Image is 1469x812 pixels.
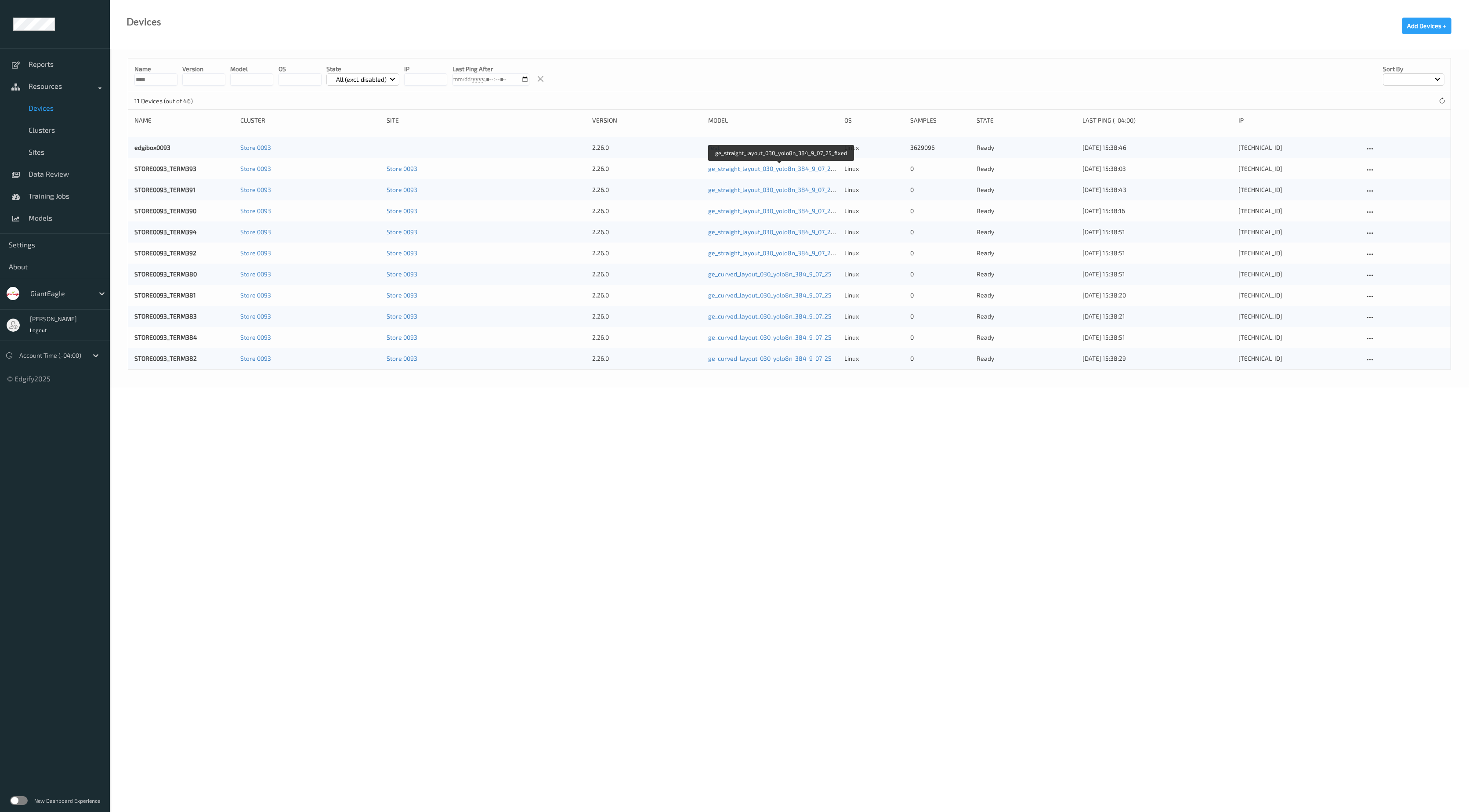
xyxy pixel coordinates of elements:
a: STORE0093_TERM392 [134,249,196,257]
div: 0 [910,270,970,279]
p: OS [279,65,322,73]
div: [TECHNICAL_ID] [1238,270,1358,279]
p: IP [404,65,447,73]
p: ready [977,207,1076,215]
a: edgibox0093 [134,144,170,151]
a: Store 0093 [240,165,271,172]
a: ge_curved_layout_030_yolo8n_384_9_07_25 [708,333,832,341]
p: ready [977,291,1076,300]
a: ge_straight_layout_030_yolo8n_384_9_07_25_fixed [708,228,850,236]
a: Store 0093 [240,144,271,151]
div: [DATE] 15:38:20 [1082,291,1232,300]
div: [TECHNICAL_ID] [1238,143,1358,152]
div: 0 [910,354,970,363]
div: [TECHNICAL_ID] [1238,228,1358,236]
a: Store 0093 [387,186,417,193]
a: STORE0093_TERM383 [134,312,197,320]
p: ready [977,164,1076,173]
div: [DATE] 15:38:03 [1082,164,1232,173]
div: ip [1238,116,1358,125]
div: 2.26.0 [592,164,702,173]
p: ready [977,228,1076,236]
a: Store 0093 [240,355,271,362]
a: Store 0093 [240,249,271,257]
a: ge_straight_layout_030_yolo8n_384_9_07_25_fixed [708,186,850,193]
div: Last Ping (-04:00) [1082,116,1232,125]
p: linux [844,291,904,300]
div: 0 [910,291,970,300]
a: Store 0093 [387,249,417,257]
p: model [230,65,273,73]
a: ge_straight_layout_030_yolo8n_384_9_07_25_fixed [708,207,850,214]
p: Last Ping After [452,65,529,73]
div: [DATE] 15:38:43 [1082,185,1232,194]
div: 0 [910,228,970,236]
div: [TECHNICAL_ID] [1238,164,1358,173]
button: Add Devices + [1402,18,1451,34]
div: [DATE] 15:38:29 [1082,354,1232,363]
a: ge_curved_layout_030_yolo8n_384_9_07_25 [708,270,832,278]
div: [TECHNICAL_ID] [1238,312,1358,321]
a: STORE0093_TERM393 [134,165,196,172]
p: version [182,65,225,73]
p: linux [844,185,904,194]
a: STORE0093_TERM390 [134,207,196,214]
p: ready [977,270,1076,279]
div: Samples [910,116,970,125]
div: 2.26.0 [592,270,702,279]
div: 0 [910,312,970,321]
div: 0 [910,333,970,342]
a: STORE0093_TERM394 [134,228,197,236]
p: linux [844,270,904,279]
div: 0 [910,164,970,173]
div: [TECHNICAL_ID] [1238,291,1358,300]
p: linux [844,228,904,236]
div: [DATE] 15:38:51 [1082,333,1232,342]
a: Store 0093 [387,165,417,172]
p: linux [844,164,904,173]
div: [TECHNICAL_ID] [1238,207,1358,215]
a: Store 0093 [240,312,271,320]
div: [DATE] 15:38:51 [1082,228,1232,236]
a: Store 0093 [240,228,271,236]
p: ready [977,249,1076,257]
div: Site [387,116,586,125]
div: 2.26.0 [592,333,702,342]
div: [DATE] 15:38:21 [1082,312,1232,321]
p: ready [977,354,1076,363]
div: [TECHNICAL_ID] [1238,333,1358,342]
div: OS [844,116,904,125]
div: 0 [910,185,970,194]
p: linux [844,143,904,152]
a: Store 0093 [240,333,271,341]
div: [DATE] 15:38:46 [1082,143,1232,152]
a: Store 0093 [387,270,417,278]
a: Store 0093 [387,207,417,214]
a: STORE0093_TERM382 [134,355,197,362]
p: linux [844,249,904,257]
div: 2.26.0 [592,228,702,236]
p: linux [844,312,904,321]
div: Model [708,116,838,125]
a: ge_curved_layout_030_yolo8n_384_9_07_25 [708,312,832,320]
a: STORE0093_TERM380 [134,270,197,278]
div: 0 [910,249,970,257]
div: Devices [127,18,161,26]
p: ready [977,143,1076,152]
p: Name [134,65,177,73]
div: 2.26.0 [592,207,702,215]
p: 11 Devices (out of 46) [134,97,200,105]
a: ge_curved_layout_030_yolo8n_384_9_07_25 [708,355,832,362]
div: version [592,116,702,125]
div: [DATE] 15:38:51 [1082,249,1232,257]
div: 2.26.0 [592,354,702,363]
p: All (excl. disabled) [333,75,390,84]
div: 2.26.0 [592,185,702,194]
div: 3629096 [910,143,970,152]
a: Store 0093 [387,291,417,299]
div: State [977,116,1076,125]
div: Cluster [240,116,380,125]
a: STORE0093_TERM391 [134,186,195,193]
div: 2.26.0 [592,291,702,300]
div: [TECHNICAL_ID] [1238,354,1358,363]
